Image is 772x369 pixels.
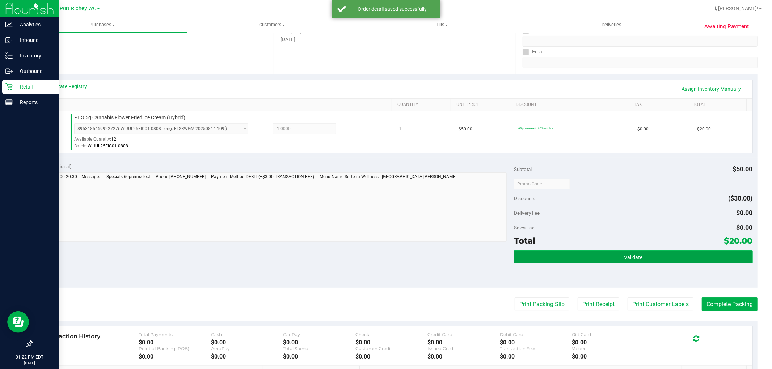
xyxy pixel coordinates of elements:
[283,353,355,360] div: $0.00
[724,236,753,246] span: $20.00
[697,126,711,133] span: $20.00
[578,297,619,311] button: Print Receipt
[572,332,644,337] div: Gift Card
[634,102,684,108] a: Tax
[3,354,56,360] p: 01:22 PM EDT
[357,22,526,28] span: Tills
[13,20,56,29] p: Analytics
[355,346,427,351] div: Customer Credit
[74,143,87,149] span: Batch:
[704,22,749,31] span: Awaiting Payment
[527,17,696,33] a: Deliveries
[355,353,427,360] div: $0.00
[427,346,499,351] div: Issued Credit
[637,126,649,133] span: $0.00
[628,297,693,311] button: Print Customer Labels
[211,332,283,337] div: Cash
[211,353,283,360] div: $0.00
[500,346,572,351] div: Transaction Fees
[13,36,56,44] p: Inbound
[139,353,211,360] div: $0.00
[211,339,283,346] div: $0.00
[139,332,211,337] div: Total Payments
[13,98,56,107] p: Reports
[592,22,631,28] span: Deliveries
[5,99,13,106] inline-svg: Reports
[702,297,758,311] button: Complete Packing
[13,82,56,91] p: Retail
[43,102,389,108] a: SKU
[514,250,752,263] button: Validate
[572,346,644,351] div: Voided
[13,51,56,60] p: Inventory
[514,192,535,205] span: Discounts
[515,297,569,311] button: Print Packing Slip
[572,339,644,346] div: $0.00
[7,311,29,333] iframe: Resource center
[711,5,758,11] span: Hi, [PERSON_NAME]!
[5,52,13,59] inline-svg: Inventory
[355,332,427,337] div: Check
[516,102,625,108] a: Discount
[187,22,357,28] span: Customers
[514,210,540,216] span: Delivery Fee
[729,194,753,202] span: ($30.00)
[514,166,532,172] span: Subtotal
[280,36,509,43] div: [DATE]
[733,165,753,173] span: $50.00
[355,339,427,346] div: $0.00
[357,17,527,33] a: Tills
[737,224,753,231] span: $0.00
[737,209,753,216] span: $0.00
[3,360,56,366] p: [DATE]
[459,126,472,133] span: $50.00
[693,102,744,108] a: Total
[457,102,507,108] a: Unit Price
[572,353,644,360] div: $0.00
[17,17,187,33] a: Purchases
[17,22,187,28] span: Purchases
[88,143,128,149] span: W-JUL25FIC01-0808
[523,36,758,47] input: Format: (999) 999-9999
[427,332,499,337] div: Credit Card
[283,332,355,337] div: CanPay
[5,83,13,90] inline-svg: Retail
[514,225,534,231] span: Sales Tax
[74,114,185,121] span: FT 3.5g Cannabis Flower Fried Ice Cream (Hybrid)
[350,5,435,13] div: Order detail saved successfully
[44,83,87,90] a: View State Registry
[500,353,572,360] div: $0.00
[397,102,448,108] a: Quantity
[111,137,116,142] span: 12
[283,346,355,351] div: Total Spendr
[518,126,553,130] span: 60premselect: 60% off line
[283,339,355,346] div: $0.00
[677,83,746,95] a: Assign Inventory Manually
[514,179,570,189] input: Promo Code
[211,346,283,351] div: AeroPay
[139,339,211,346] div: $0.00
[427,339,499,346] div: $0.00
[523,47,545,57] label: Email
[500,339,572,346] div: $0.00
[5,21,13,28] inline-svg: Analytics
[500,332,572,337] div: Debit Card
[187,17,357,33] a: Customers
[399,126,402,133] span: 1
[5,68,13,75] inline-svg: Outbound
[5,37,13,44] inline-svg: Inbound
[48,5,96,12] span: New Port Richey WC
[74,134,257,148] div: Available Quantity:
[139,346,211,351] div: Point of Banking (POB)
[624,254,642,260] span: Validate
[514,236,535,246] span: Total
[13,67,56,76] p: Outbound
[427,353,499,360] div: $0.00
